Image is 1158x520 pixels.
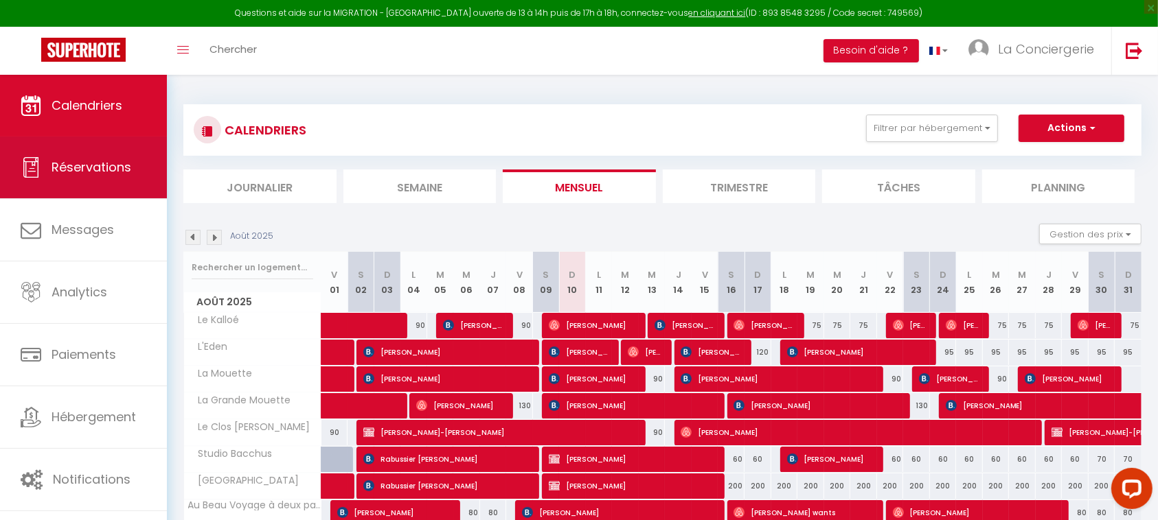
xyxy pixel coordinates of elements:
abbr: S [543,268,549,281]
input: Rechercher un logement... [192,255,313,280]
span: [PERSON_NAME] [1025,366,1114,392]
span: [PERSON_NAME] [363,366,533,392]
abbr: D [940,268,946,281]
abbr: M [436,268,444,281]
abbr: S [358,268,364,281]
span: [PERSON_NAME] [549,366,638,392]
div: 200 [824,473,851,499]
div: 95 [930,340,957,365]
div: 120 [745,340,771,365]
div: 200 [930,473,957,499]
div: 90 [639,366,666,392]
abbr: M [622,268,630,281]
div: 60 [1009,447,1036,472]
th: 26 [983,252,1010,313]
th: 01 [321,252,348,313]
span: Rabussier [PERSON_NAME] [363,446,533,472]
th: 12 [612,252,639,313]
th: 19 [797,252,824,313]
abbr: V [516,268,523,281]
div: 200 [956,473,983,499]
div: 60 [983,447,1010,472]
div: 60 [903,447,930,472]
a: Chercher [199,27,267,75]
abbr: M [992,268,1000,281]
abbr: V [887,268,893,281]
th: 05 [427,252,454,313]
span: Hébergement [52,408,136,425]
th: 02 [348,252,374,313]
th: 31 [1115,252,1142,313]
abbr: M [648,268,656,281]
span: La Mouette [186,366,256,381]
th: 13 [639,252,666,313]
abbr: S [728,268,734,281]
th: 27 [1009,252,1036,313]
th: 06 [453,252,480,313]
div: 75 [983,313,1010,338]
div: 60 [930,447,957,472]
div: 70 [1089,447,1115,472]
abbr: L [411,268,416,281]
div: 60 [1036,447,1063,472]
th: 08 [506,252,533,313]
span: [PERSON_NAME] [443,312,506,338]
th: 20 [824,252,851,313]
button: Besoin d'aide ? [824,39,919,62]
span: [PERSON_NAME] [363,339,533,365]
th: 25 [956,252,983,313]
span: Paiements [52,346,116,363]
span: [PERSON_NAME] [734,392,903,418]
div: 200 [718,473,745,499]
div: 95 [956,340,983,365]
abbr: L [968,268,972,281]
abbr: J [1046,268,1052,281]
div: 200 [903,473,930,499]
button: Filtrer par hébergement [866,115,998,142]
span: [PERSON_NAME] [681,339,743,365]
div: 200 [1062,473,1089,499]
span: [PERSON_NAME] [681,366,877,392]
span: [PERSON_NAME] [549,339,611,365]
div: 60 [718,447,745,472]
div: 200 [1009,473,1036,499]
span: [PERSON_NAME] [919,366,981,392]
img: logout [1126,42,1143,59]
div: 90 [983,366,1010,392]
div: 95 [1062,340,1089,365]
div: 90 [506,313,533,338]
th: 07 [480,252,507,313]
div: 60 [877,447,904,472]
span: La Conciergerie [998,40,1094,58]
span: Chercher [209,42,257,56]
span: Le Kalloé [186,313,243,328]
div: 95 [1115,340,1142,365]
li: Planning [982,169,1135,203]
img: ... [968,39,989,60]
th: 18 [771,252,798,313]
li: Trimestre [663,169,816,203]
span: Notifications [53,471,130,488]
div: 90 [877,366,904,392]
div: 75 [1115,313,1142,338]
span: Rabussier [PERSON_NAME] [363,473,533,499]
abbr: V [702,268,708,281]
span: [PERSON_NAME] [549,473,718,499]
button: Gestion des prix [1039,224,1142,244]
div: 75 [1009,313,1036,338]
th: 17 [745,252,771,313]
th: 09 [533,252,560,313]
div: 130 [506,393,533,418]
span: Août 2025 [184,292,321,312]
img: Super Booking [41,38,126,62]
th: 14 [665,252,692,313]
span: [PERSON_NAME] [787,446,876,472]
th: 03 [374,252,401,313]
span: [PERSON_NAME] [549,312,638,338]
div: 200 [1089,473,1115,499]
div: 200 [1036,473,1063,499]
th: 10 [559,252,586,313]
abbr: D [1125,268,1132,281]
div: 90 [321,420,348,445]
